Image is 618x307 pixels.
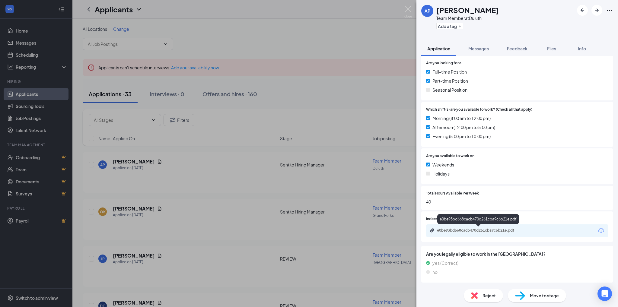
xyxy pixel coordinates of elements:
[432,161,454,168] span: Weekends
[436,23,463,29] button: PlusAdd a tag
[432,260,458,266] span: yes (Correct)
[426,60,463,66] span: Are you looking for a:
[577,5,588,16] button: ArrowLeftNew
[468,46,489,51] span: Messages
[597,286,612,301] div: Open Intercom Messenger
[437,228,521,233] div: e0be93bd668cacb470d261cba9c6b21e.pdf
[436,5,499,15] h1: [PERSON_NAME]
[597,227,605,234] svg: Download
[432,170,450,177] span: Holidays
[458,24,462,28] svg: Plus
[426,216,453,222] span: Indeed Resume
[430,228,527,234] a: Paperclipe0be93bd668cacb470d261cba9c6b21e.pdf
[507,46,527,51] span: Feedback
[530,292,559,299] span: Move to stage
[432,68,467,75] span: Full-time Position
[432,87,467,93] span: Seasonal Position
[436,15,499,21] div: Team Member at Duluth
[593,7,600,14] svg: ArrowRight
[426,191,479,196] span: Total Hours Available Per Week
[426,198,608,205] span: 40
[432,133,491,140] span: Evening (5:00 pm to 10:00 pm)
[483,292,496,299] span: Reject
[426,251,608,257] span: Are you legally eligible to work in the [GEOGRAPHIC_DATA]?
[437,214,519,224] div: e0be93bd668cacb470d261cba9c6b21e.pdf
[591,5,602,16] button: ArrowRight
[578,46,586,51] span: Info
[432,124,495,131] span: Afternoon (12:00 pm to 5:00 pm)
[547,46,556,51] span: Files
[432,115,491,122] span: Morning (8:00 am to 12:00 pm)
[426,107,532,112] span: Which shift(s) are you available to work? (Check all that apply)
[426,153,474,159] span: Are you available to work on
[427,46,450,51] span: Application
[432,269,438,275] span: no
[430,228,435,233] svg: Paperclip
[432,78,468,84] span: Part-time Position
[425,8,430,14] div: AP
[579,7,586,14] svg: ArrowLeftNew
[606,7,613,14] svg: Ellipses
